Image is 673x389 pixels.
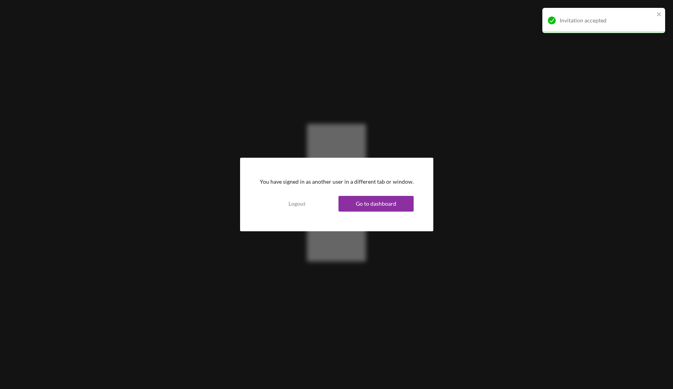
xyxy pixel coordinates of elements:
[288,196,305,212] div: Logout
[260,177,414,186] p: You have signed in as another user in a different tab or window.
[260,196,335,212] button: Logout
[356,196,396,212] div: Go to dashboard
[338,196,414,212] button: Go to dashboard
[560,17,654,24] div: Invitation accepted
[656,11,662,18] button: close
